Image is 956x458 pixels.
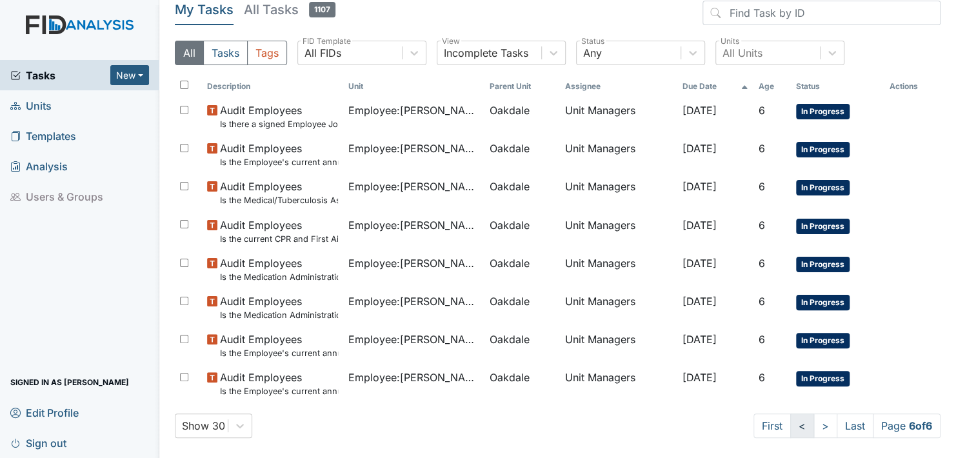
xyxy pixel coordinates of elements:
span: Templates [10,126,76,146]
td: Unit Managers [559,212,677,250]
div: All FIDs [304,45,341,61]
span: 6 [759,104,765,117]
th: Toggle SortBy [484,75,560,97]
span: [DATE] [682,257,717,270]
span: Oakdale [490,294,530,309]
span: In Progress [796,333,850,348]
span: Oakdale [490,255,530,271]
input: Find Task by ID [702,1,941,25]
span: 6 [759,257,765,270]
td: Unit Managers [559,364,677,403]
span: [DATE] [682,180,717,193]
a: < [790,413,814,438]
span: 6 [759,333,765,346]
span: In Progress [796,104,850,119]
span: 6 [759,180,765,193]
th: Toggle SortBy [791,75,884,97]
span: Oakdale [490,370,530,385]
th: Toggle SortBy [677,75,753,97]
span: Employee : [PERSON_NAME] [348,255,479,271]
span: In Progress [796,219,850,234]
td: Unit Managers [559,250,677,288]
span: [DATE] [682,295,717,308]
span: Audit Employees Is the Employee's current annual Performance Evaluation on file? [220,370,338,397]
span: Units [10,95,52,115]
span: [DATE] [682,142,717,155]
td: Unit Managers [559,135,677,174]
h5: My Tasks [175,1,234,19]
span: 6 [759,219,765,232]
small: Is the current CPR and First Aid Training Certificate found in the file(2 years)? [220,233,338,245]
span: In Progress [796,180,850,195]
button: Tasks [203,41,248,65]
span: In Progress [796,295,850,310]
span: Page [873,413,941,438]
a: Last [837,413,873,438]
div: Any [583,45,602,61]
td: Unit Managers [559,174,677,212]
strong: 6 of 6 [909,419,932,432]
span: Oakdale [490,179,530,194]
a: > [813,413,837,438]
th: Toggle SortBy [343,75,484,97]
span: In Progress [796,142,850,157]
small: Is the Medical/Tuberculosis Assessment updated annually? [220,194,338,206]
span: Edit Profile [10,403,79,423]
small: Is there a signed Employee Job Description in the file for the employee's current position? [220,118,338,130]
span: [DATE] [682,219,717,232]
span: Employee : [PERSON_NAME] [348,217,479,233]
div: Show 30 [182,418,225,433]
span: Oakdale [490,141,530,156]
span: Employee : [PERSON_NAME][GEOGRAPHIC_DATA] [348,141,479,156]
span: Audit Employees Is the Medication Administration Test and 2 observation checklist (hire after 10/... [220,294,338,321]
span: Oakdale [490,332,530,347]
span: [DATE] [682,371,717,384]
span: Audit Employees Is the Employee's current annual Performance Evaluation on file? [220,332,338,359]
th: Assignee [559,75,677,97]
td: Unit Managers [559,97,677,135]
span: 6 [759,142,765,155]
h5: All Tasks [244,1,335,19]
span: Sign out [10,433,66,453]
button: New [110,65,149,85]
span: Audit Employees Is the current CPR and First Aid Training Certificate found in the file(2 years)? [220,217,338,245]
span: Employee : [PERSON_NAME][GEOGRAPHIC_DATA] [348,103,479,118]
small: Is the Employee's current annual Performance Evaluation on file? [220,156,338,168]
div: All Units [722,45,762,61]
span: In Progress [796,257,850,272]
span: In Progress [796,371,850,386]
span: Employee : [PERSON_NAME] [348,370,479,385]
span: Employee : [PERSON_NAME] [348,179,479,194]
a: First [753,413,791,438]
td: Unit Managers [559,326,677,364]
small: Is the Medication Administration Test and 2 observation checklist (hire after 10/07) found in the... [220,309,338,321]
span: Audit Employees Is there a signed Employee Job Description in the file for the employee's current... [220,103,338,130]
span: Audit Employees Is the Medication Administration certificate found in the file? [220,255,338,283]
span: Employee : [PERSON_NAME] [348,294,479,309]
th: Actions [884,75,941,97]
div: Incomplete Tasks [444,45,528,61]
td: Unit Managers [559,288,677,326]
small: Is the Employee's current annual Performance Evaluation on file? [220,385,338,397]
button: All [175,41,204,65]
span: Audit Employees Is the Employee's current annual Performance Evaluation on file? [220,141,338,168]
small: Is the Medication Administration certificate found in the file? [220,271,338,283]
span: [DATE] [682,104,717,117]
button: Tags [247,41,287,65]
small: Is the Employee's current annual Performance Evaluation on file? [220,347,338,359]
span: 6 [759,295,765,308]
th: Toggle SortBy [753,75,791,97]
span: Audit Employees Is the Medical/Tuberculosis Assessment updated annually? [220,179,338,206]
span: Analysis [10,156,68,176]
input: Toggle All Rows Selected [180,81,188,89]
span: Oakdale [490,217,530,233]
span: Oakdale [490,103,530,118]
nav: task-pagination [753,413,941,438]
span: 1107 [309,2,335,17]
div: Type filter [175,41,287,65]
span: Signed in as [PERSON_NAME] [10,372,129,392]
span: 6 [759,371,765,384]
a: Tasks [10,68,110,83]
th: Toggle SortBy [202,75,343,97]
